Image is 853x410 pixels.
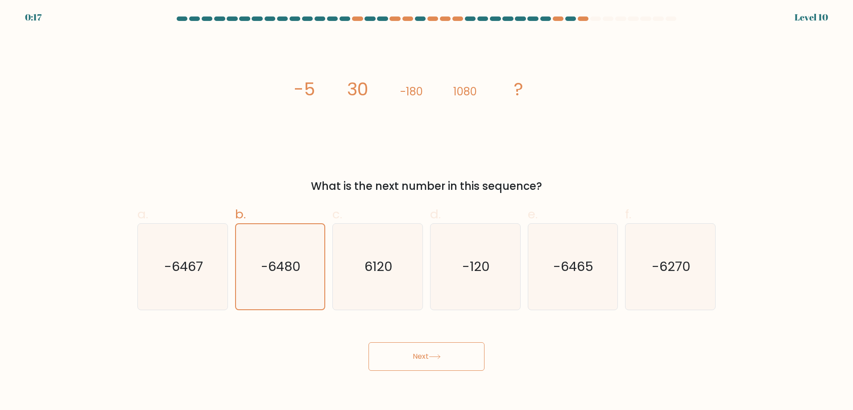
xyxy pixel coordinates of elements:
[369,342,484,371] button: Next
[294,77,315,102] tspan: -5
[528,205,538,223] span: e.
[652,258,691,276] text: -6270
[514,77,523,102] tspan: ?
[261,258,301,276] text: -6480
[625,205,631,223] span: f.
[400,84,423,99] tspan: -180
[25,11,41,24] div: 0:17
[462,258,490,276] text: -120
[164,258,203,276] text: -6467
[137,205,148,223] span: a.
[332,205,342,223] span: c.
[347,77,369,102] tspan: 30
[453,84,477,99] tspan: 1080
[554,258,594,276] text: -6465
[364,258,393,276] text: 6120
[430,205,441,223] span: d.
[143,178,710,194] div: What is the next number in this sequence?
[795,11,828,24] div: Level 10
[235,205,246,223] span: b.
